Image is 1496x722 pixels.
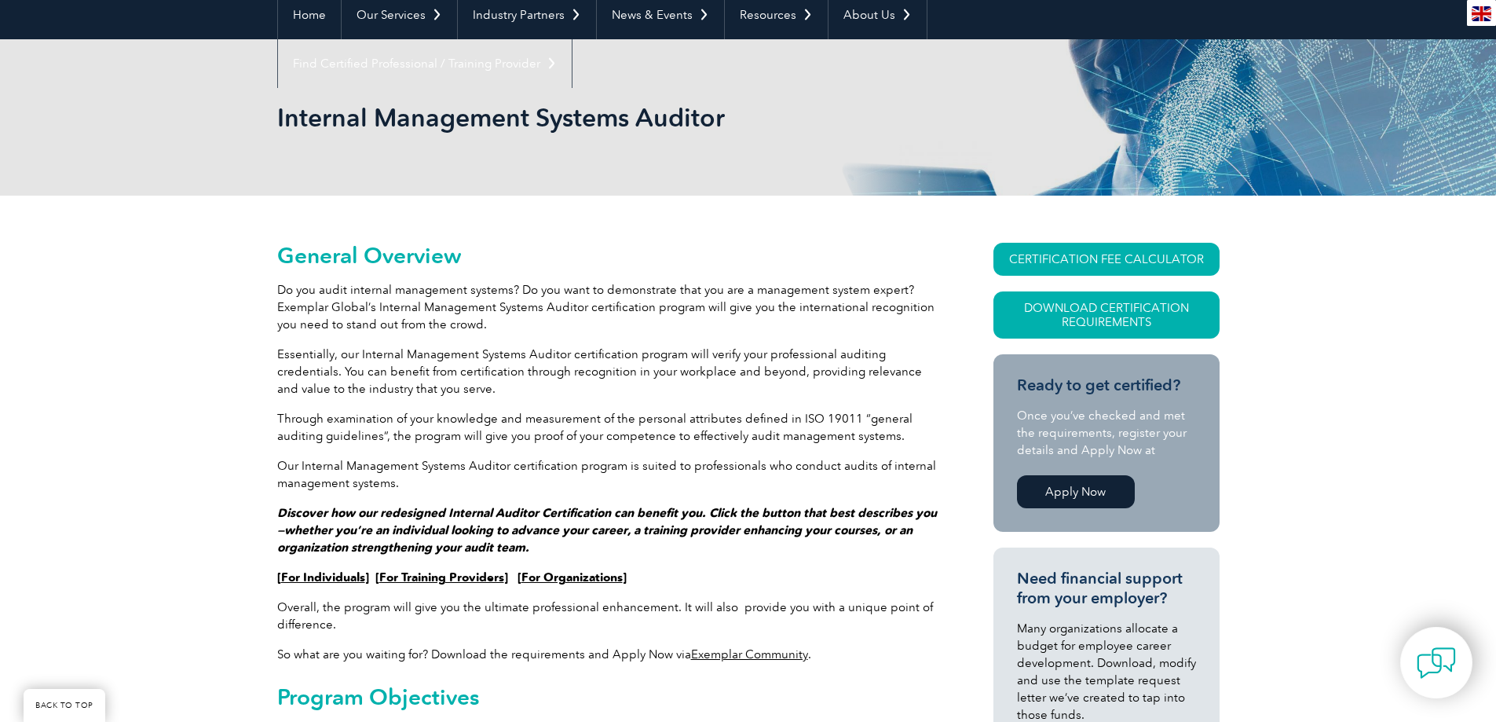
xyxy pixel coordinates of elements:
h2: Program Objectives [277,684,937,709]
p: Through examination of your knowledge and measurement of the personal attributes defined in ISO 1... [277,410,937,445]
a: Apply Now [1017,475,1135,508]
a: For Training Providers [379,570,504,585]
a: CERTIFICATION FEE CALCULATOR [993,243,1220,276]
p: So what are you waiting for? Download the requirements and Apply Now via . [277,646,937,663]
a: Download Certification Requirements [993,291,1220,339]
a: BACK TO TOP [24,689,105,722]
h2: General Overview [277,243,937,268]
a: For Organizations [521,570,623,585]
p: Essentially, our Internal Management Systems Auditor certification program will verify your profe... [277,346,937,398]
p: Our Internal Management Systems Auditor certification program is suited to professionals who cond... [277,457,937,492]
p: Overall, the program will give you the ultimate professional enhancement. It will also provide yo... [277,599,937,633]
strong: [ ] [ ] [ ] [277,570,627,585]
a: For Individuals [281,570,365,585]
h1: Internal Management Systems Auditor [277,102,880,133]
img: contact-chat.png [1417,643,1456,683]
a: Exemplar Community [691,647,808,662]
h3: Need financial support from your employer? [1017,569,1196,608]
p: Once you’ve checked and met the requirements, register your details and Apply Now at [1017,407,1196,459]
h3: Ready to get certified? [1017,376,1196,395]
p: Do you audit internal management systems? Do you want to demonstrate that you are a management sy... [277,281,937,333]
em: Discover how our redesigned Internal Auditor Certification can benefit you. Click the button that... [277,506,937,555]
img: en [1472,6,1491,21]
a: Find Certified Professional / Training Provider [278,39,572,88]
